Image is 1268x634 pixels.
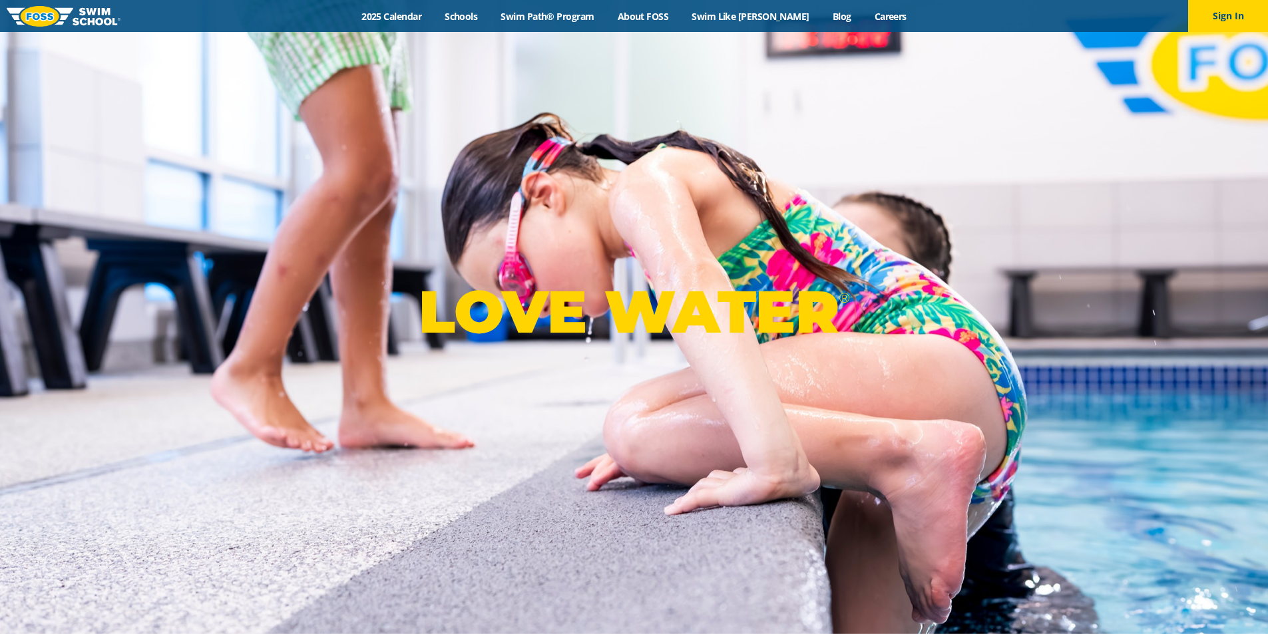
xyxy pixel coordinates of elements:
a: Swim Path® Program [489,10,606,23]
a: About FOSS [606,10,680,23]
p: LOVE WATER [419,276,849,347]
a: Blog [821,10,863,23]
sup: ® [839,289,849,306]
a: Careers [863,10,918,23]
a: Schools [433,10,489,23]
a: Swim Like [PERSON_NAME] [680,10,821,23]
a: 2025 Calendar [350,10,433,23]
img: FOSS Swim School Logo [7,6,120,27]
